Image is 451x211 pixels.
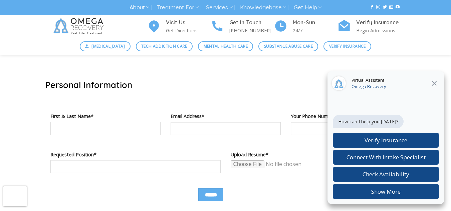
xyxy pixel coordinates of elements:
a: [MEDICAL_DATA] [80,41,131,51]
a: About [130,1,149,14]
a: Follow on Facebook [370,5,374,10]
label: Upload Resume* [231,151,401,158]
a: Verify Insurance [323,41,371,51]
h2: Personal Information [45,79,406,90]
span: [MEDICAL_DATA] [91,43,125,49]
a: Follow on YouTube [396,5,400,10]
label: Email Address* [171,112,281,120]
label: First & Last Name* [50,112,161,120]
span: Mental Health Care [204,43,248,49]
a: Substance Abuse Care [258,41,318,51]
label: Requested Position* [50,151,221,158]
a: Mental Health Care [198,41,253,51]
span: Verify Insurance [329,43,366,49]
h4: Visit Us [166,18,211,27]
span: Substance Abuse Care [264,43,313,49]
img: Omega Recovery [50,15,109,38]
a: Treatment For [157,1,199,14]
a: Tech Addiction Care [136,41,193,51]
a: Verify Insurance Begin Admissions [337,18,401,35]
a: Get Help [294,1,321,14]
a: Knowledgebase [240,1,286,14]
a: Services [206,1,232,14]
a: Visit Us Get Directions [147,18,211,35]
p: Begin Admissions [356,27,401,34]
p: 24/7 [293,27,337,34]
label: Your Phone Number* [291,112,401,120]
p: [PHONE_NUMBER] [229,27,274,34]
h4: Get In Touch [229,18,274,27]
h4: Verify Insurance [356,18,401,27]
p: Get Directions [166,27,211,34]
a: Send us an email [389,5,393,10]
a: Follow on Twitter [383,5,387,10]
a: Follow on Instagram [376,5,380,10]
h4: Mon-Sun [293,18,337,27]
span: Tech Addiction Care [141,43,187,49]
a: Get In Touch [PHONE_NUMBER] [211,18,274,35]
